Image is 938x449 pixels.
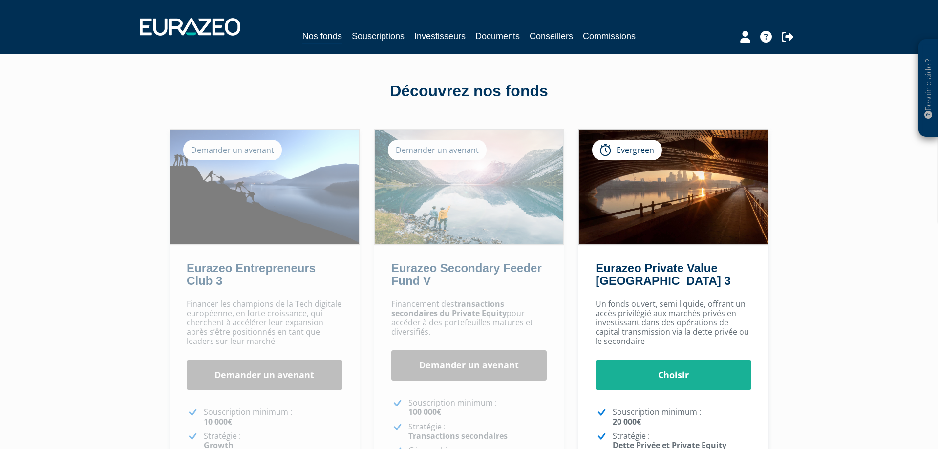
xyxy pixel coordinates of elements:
strong: Transactions secondaires [408,430,508,441]
strong: 10 000€ [204,416,232,427]
div: Evergreen [592,140,662,160]
img: 1732889491-logotype_eurazeo_blanc_rvb.png [140,18,240,36]
img: Eurazeo Secondary Feeder Fund V [375,130,564,244]
strong: transactions secondaires du Private Equity [391,299,507,319]
img: Eurazeo Private Value Europe 3 [579,130,768,244]
div: Découvrez nos fonds [191,80,747,103]
a: Eurazeo Entrepreneurs Club 3 [187,261,316,287]
a: Conseillers [530,29,573,43]
a: Choisir [596,360,751,390]
a: Demander un avenant [391,350,547,381]
p: Souscription minimum : [204,407,342,426]
a: Investisseurs [414,29,466,43]
a: Eurazeo Private Value [GEOGRAPHIC_DATA] 3 [596,261,730,287]
p: Un fonds ouvert, semi liquide, offrant un accès privilégié aux marchés privés en investissant dan... [596,299,751,346]
p: Besoin d'aide ? [923,44,934,132]
a: Eurazeo Secondary Feeder Fund V [391,261,542,287]
a: Nos fonds [302,29,342,44]
a: Commissions [583,29,636,43]
p: Souscription minimum : [613,407,751,426]
p: Stratégie : [408,422,547,441]
div: Demander un avenant [183,140,282,160]
a: Documents [475,29,520,43]
div: Demander un avenant [388,140,487,160]
p: Financement des pour accéder à des portefeuilles matures et diversifiés. [391,299,547,337]
strong: 20 000€ [613,416,641,427]
p: Souscription minimum : [408,398,547,417]
a: Demander un avenant [187,360,342,390]
p: Financer les champions de la Tech digitale européenne, en forte croissance, qui cherchent à accél... [187,299,342,346]
img: Eurazeo Entrepreneurs Club 3 [170,130,359,244]
a: Souscriptions [352,29,405,43]
strong: 100 000€ [408,406,441,417]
